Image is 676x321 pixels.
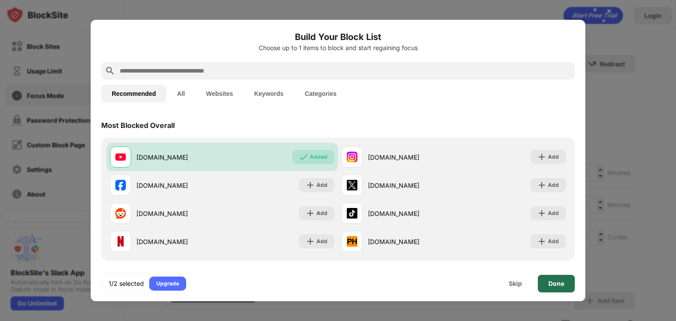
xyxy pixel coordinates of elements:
div: Add [316,209,327,218]
div: [DOMAIN_NAME] [368,153,454,162]
div: Add [548,153,559,161]
div: Choose up to 1 items to block and start regaining focus [101,44,575,51]
img: favicons [347,180,357,190]
div: [DOMAIN_NAME] [136,153,222,162]
img: favicons [347,152,357,162]
div: Add [316,237,327,246]
div: Add [316,181,327,190]
div: [DOMAIN_NAME] [136,209,222,218]
div: Added [310,153,327,161]
div: 1/2 selected [109,279,144,288]
div: [DOMAIN_NAME] [136,181,222,190]
div: Done [548,280,564,287]
div: Skip [509,280,522,287]
button: All [166,85,195,102]
div: Add [548,209,559,218]
img: favicons [347,208,357,219]
button: Websites [195,85,243,102]
div: Add [548,181,559,190]
div: [DOMAIN_NAME] [368,209,454,218]
img: favicons [347,236,357,247]
img: search.svg [105,66,115,76]
div: Upgrade [156,279,179,288]
button: Categories [294,85,347,102]
img: favicons [115,152,126,162]
button: Recommended [101,85,166,102]
div: Add [548,237,559,246]
div: [DOMAIN_NAME] [368,237,454,246]
div: Most Blocked Overall [101,121,175,130]
div: [DOMAIN_NAME] [136,237,222,246]
img: favicons [115,180,126,190]
img: favicons [115,236,126,247]
button: Keywords [243,85,294,102]
div: [DOMAIN_NAME] [368,181,454,190]
img: favicons [115,208,126,219]
h6: Build Your Block List [101,30,575,44]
